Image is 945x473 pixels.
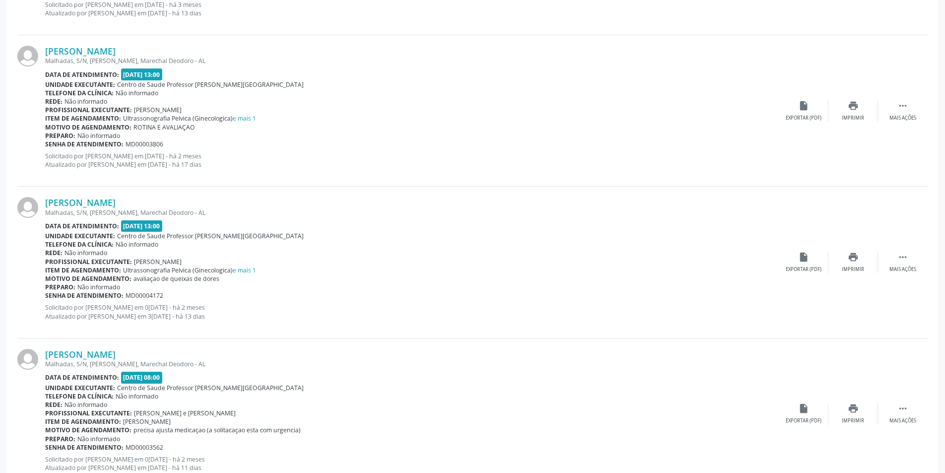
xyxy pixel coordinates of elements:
img: img [17,46,38,67]
span: Não informado [77,132,120,140]
span: Não informado [77,283,120,291]
i:  [897,403,908,414]
span: [DATE] 13:00 [121,68,163,80]
span: Não informado [64,401,107,409]
b: Profissional executante: [45,106,132,114]
i: print [848,252,859,263]
span: Não informado [116,240,158,249]
div: Imprimir [842,417,864,424]
b: Unidade executante: [45,232,115,240]
b: Telefone da clínica: [45,392,114,401]
b: Data de atendimento: [45,222,119,230]
b: Telefone da clínica: [45,89,114,97]
b: Telefone da clínica: [45,240,114,249]
span: Não informado [77,435,120,443]
img: img [17,349,38,370]
b: Item de agendamento: [45,417,121,426]
b: Unidade executante: [45,384,115,392]
b: Motivo de agendamento: [45,274,131,283]
p: Solicitado por [PERSON_NAME] em 0[DATE] - há 2 meses Atualizado por [PERSON_NAME] em [DATE] - há ... [45,455,779,472]
i: print [848,100,859,111]
b: Preparo: [45,132,75,140]
b: Data de atendimento: [45,373,119,382]
b: Senha de atendimento: [45,291,124,300]
span: Ultrassonografia Pelvica (Ginecologica) [123,266,256,274]
b: Rede: [45,97,63,106]
span: MD00003806 [126,140,163,148]
b: Motivo de agendamento: [45,426,131,434]
div: Imprimir [842,115,864,122]
div: Exportar (PDF) [786,417,821,424]
div: Mais ações [889,266,916,273]
b: Rede: [45,249,63,257]
span: precisa ajusta medicaçao (a solitacaçao esta com urgencia) [133,426,301,434]
span: [PERSON_NAME] e [PERSON_NAME] [134,409,236,417]
i:  [897,252,908,263]
span: MD00003562 [126,443,163,452]
b: Item de agendamento: [45,114,121,123]
div: Exportar (PDF) [786,266,821,273]
p: Solicitado por [PERSON_NAME] em [DATE] - há 3 meses Atualizado por [PERSON_NAME] em [DATE] - há 1... [45,0,779,17]
span: Não informado [64,249,107,257]
span: [DATE] 08:00 [121,372,163,383]
i: insert_drive_file [798,100,809,111]
span: Centro de Saude Professor [PERSON_NAME][GEOGRAPHIC_DATA] [117,384,304,392]
a: e mais 1 [233,114,256,123]
p: Solicitado por [PERSON_NAME] em 0[DATE] - há 2 meses Atualizado por [PERSON_NAME] em 3[DATE] - há... [45,303,779,320]
span: Ultrassonografia Pelvica (Ginecologica) [123,114,256,123]
b: Profissional executante: [45,409,132,417]
a: [PERSON_NAME] [45,46,116,57]
div: Exportar (PDF) [786,115,821,122]
i: print [848,403,859,414]
div: Malhadas, S/N, [PERSON_NAME], Marechal Deodoro - AL [45,57,779,65]
b: Motivo de agendamento: [45,123,131,132]
a: e mais 1 [233,266,256,274]
span: [PERSON_NAME] [134,258,182,266]
b: Unidade executante: [45,80,115,89]
span: Centro de Saude Professor [PERSON_NAME][GEOGRAPHIC_DATA] [117,232,304,240]
b: Rede: [45,401,63,409]
img: img [17,197,38,218]
div: Imprimir [842,266,864,273]
div: Mais ações [889,115,916,122]
i: insert_drive_file [798,403,809,414]
a: [PERSON_NAME] [45,349,116,360]
b: Senha de atendimento: [45,443,124,452]
span: Não informado [64,97,107,106]
a: [PERSON_NAME] [45,197,116,208]
i: insert_drive_file [798,252,809,263]
b: Data de atendimento: [45,70,119,79]
i:  [897,100,908,111]
span: Centro de Saude Professor [PERSON_NAME][GEOGRAPHIC_DATA] [117,80,304,89]
span: [DATE] 13:00 [121,220,163,232]
span: Não informado [116,89,158,97]
b: Profissional executante: [45,258,132,266]
span: Não informado [116,392,158,401]
b: Senha de atendimento: [45,140,124,148]
div: Malhadas, S/N, [PERSON_NAME], Marechal Deodoro - AL [45,360,779,368]
b: Preparo: [45,283,75,291]
b: Item de agendamento: [45,266,121,274]
span: [PERSON_NAME] [123,417,171,426]
b: Preparo: [45,435,75,443]
span: ROTINA E AVALIAÇAO [133,123,195,132]
span: MD00004172 [126,291,163,300]
span: avaliaçao de queixas de dores [133,274,219,283]
span: [PERSON_NAME] [134,106,182,114]
p: Solicitado por [PERSON_NAME] em [DATE] - há 2 meses Atualizado por [PERSON_NAME] em [DATE] - há 1... [45,152,779,169]
div: Malhadas, S/N, [PERSON_NAME], Marechal Deodoro - AL [45,208,779,217]
div: Mais ações [889,417,916,424]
